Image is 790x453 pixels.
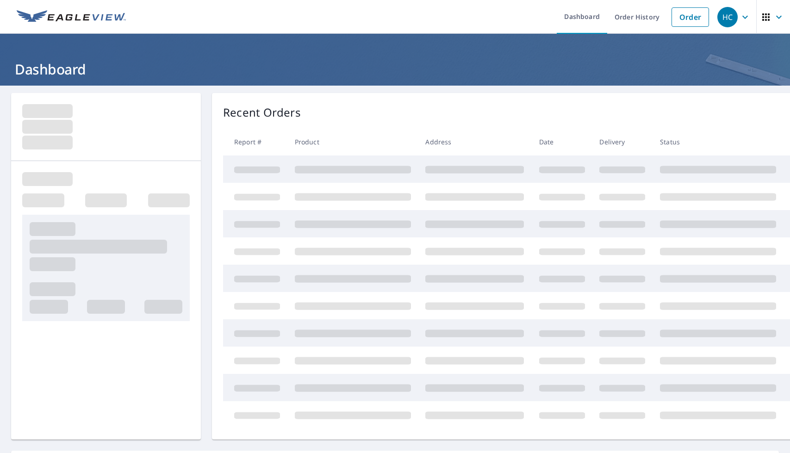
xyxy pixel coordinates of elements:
a: Order [672,7,709,27]
th: Report # [223,128,287,155]
th: Delivery [592,128,653,155]
div: HC [717,7,738,27]
p: Recent Orders [223,104,301,121]
h1: Dashboard [11,60,779,79]
img: EV Logo [17,10,126,24]
th: Address [418,128,531,155]
th: Status [653,128,784,155]
th: Date [532,128,592,155]
th: Product [287,128,418,155]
